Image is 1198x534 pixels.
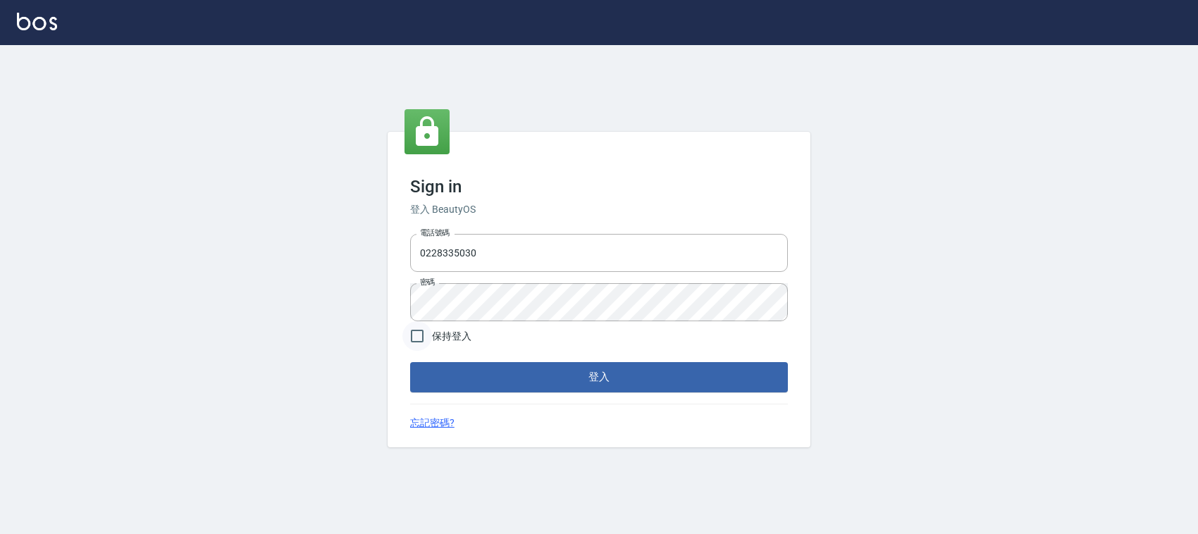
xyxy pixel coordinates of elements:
[410,177,788,197] h3: Sign in
[420,228,450,238] label: 電話號碼
[410,202,788,217] h6: 登入 BeautyOS
[410,416,455,430] a: 忘記密碼?
[420,277,435,287] label: 密碼
[432,329,471,344] span: 保持登入
[410,362,788,392] button: 登入
[17,13,57,30] img: Logo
